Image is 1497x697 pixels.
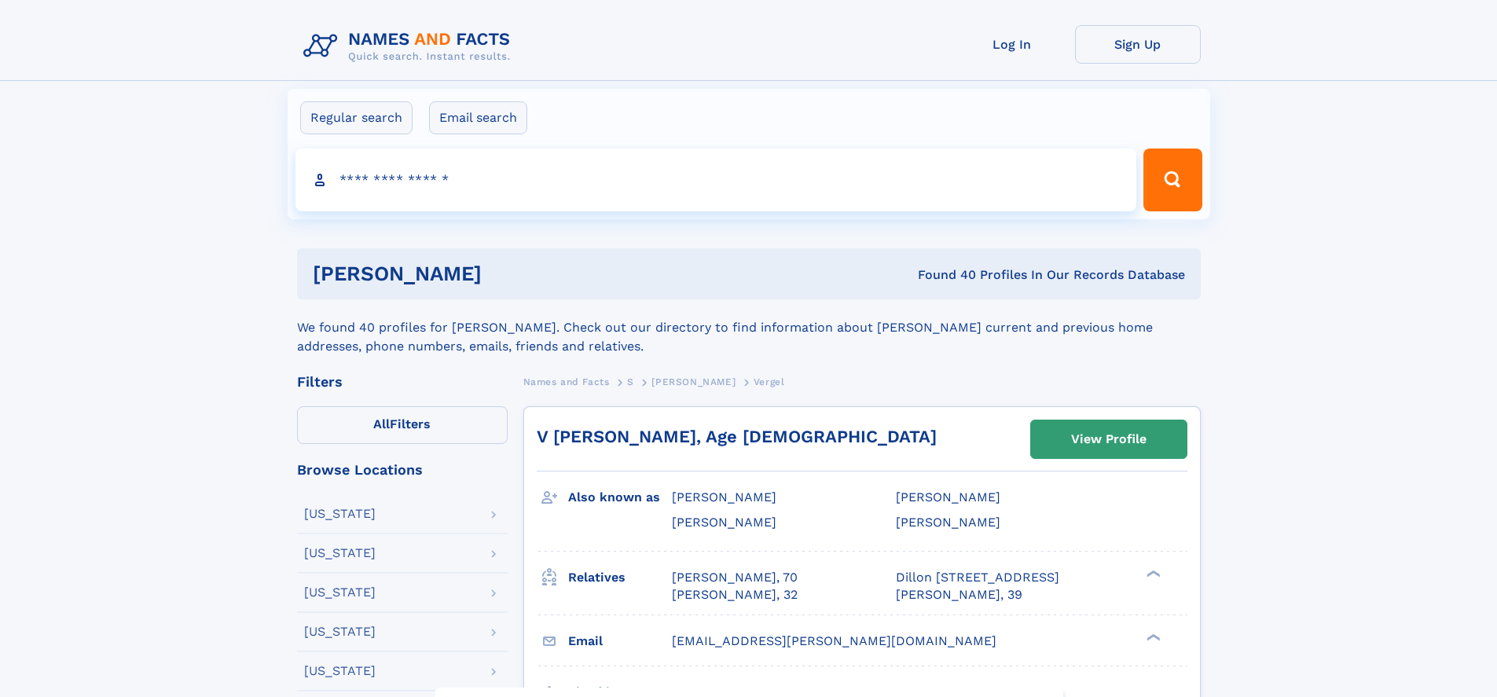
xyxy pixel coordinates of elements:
[672,490,776,504] span: [PERSON_NAME]
[297,463,508,477] div: Browse Locations
[896,515,1000,530] span: [PERSON_NAME]
[1071,421,1147,457] div: View Profile
[537,427,937,446] a: V [PERSON_NAME], Age [DEMOGRAPHIC_DATA]
[297,406,508,444] label: Filters
[896,586,1022,603] a: [PERSON_NAME], 39
[523,372,610,391] a: Names and Facts
[627,372,634,391] a: S
[300,101,413,134] label: Regular search
[1075,25,1201,64] a: Sign Up
[651,376,736,387] span: [PERSON_NAME]
[304,586,376,599] div: [US_STATE]
[568,628,672,655] h3: Email
[672,569,798,586] a: [PERSON_NAME], 70
[568,564,672,591] h3: Relatives
[949,25,1075,64] a: Log In
[304,547,376,559] div: [US_STATE]
[1031,420,1187,458] a: View Profile
[896,490,1000,504] span: [PERSON_NAME]
[651,372,736,391] a: [PERSON_NAME]
[313,264,700,284] h1: [PERSON_NAME]
[672,515,776,530] span: [PERSON_NAME]
[896,569,1059,586] a: Dillon [STREET_ADDRESS]
[672,586,798,603] a: [PERSON_NAME], 32
[373,416,390,431] span: All
[754,376,785,387] span: Vergel
[304,625,376,638] div: [US_STATE]
[1143,632,1161,642] div: ❯
[295,149,1137,211] input: search input
[297,299,1201,356] div: We found 40 profiles for [PERSON_NAME]. Check out our directory to find information about [PERSON...
[568,484,672,511] h3: Also known as
[297,375,508,389] div: Filters
[297,25,523,68] img: Logo Names and Facts
[304,665,376,677] div: [US_STATE]
[429,101,527,134] label: Email search
[1143,568,1161,578] div: ❯
[304,508,376,520] div: [US_STATE]
[699,266,1185,284] div: Found 40 Profiles In Our Records Database
[1143,149,1202,211] button: Search Button
[627,376,634,387] span: S
[672,633,996,648] span: [EMAIL_ADDRESS][PERSON_NAME][DOMAIN_NAME]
